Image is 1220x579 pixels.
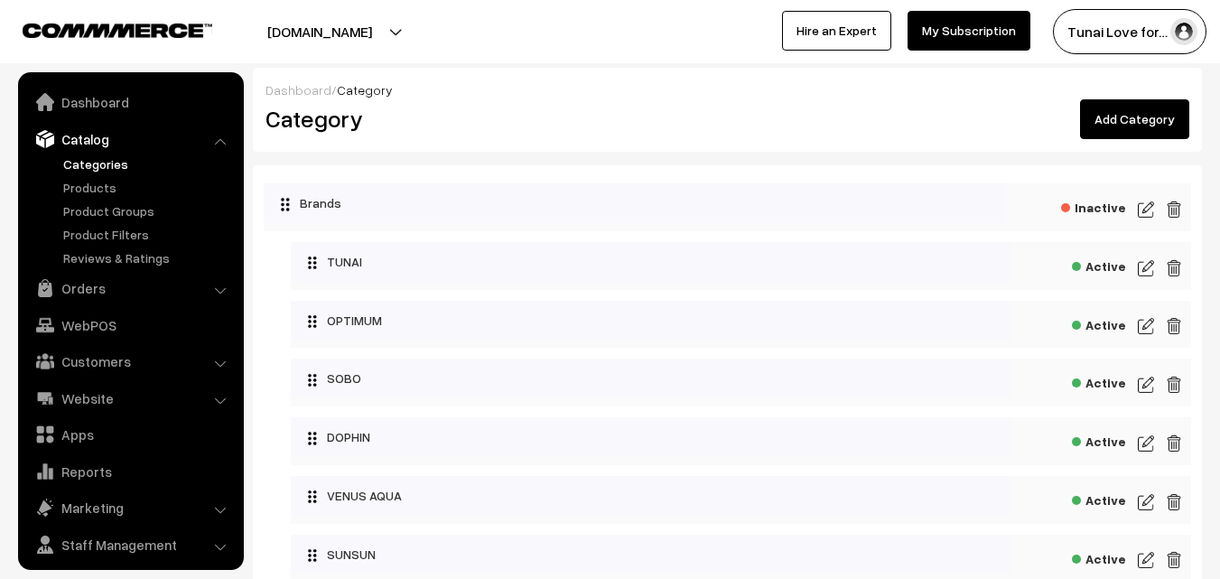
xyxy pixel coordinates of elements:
img: edit [1138,433,1154,454]
div: SOBO [291,359,1011,398]
button: [DOMAIN_NAME] [204,9,435,54]
img: drag [307,256,318,270]
div: Brands [264,183,1006,223]
a: Products [59,178,237,197]
button: Collapse [264,183,282,218]
div: TUNAI [291,242,1011,282]
span: Active [1072,428,1126,451]
a: Catalog [23,123,237,155]
a: My Subscription [908,11,1030,51]
a: Staff Management [23,528,237,561]
h2: Category [265,105,714,133]
span: Active [1072,487,1126,509]
span: Active [1072,253,1126,275]
div: DOPHIN [291,417,1011,457]
a: Reports [23,455,237,488]
img: edit [1166,199,1182,220]
img: edit [1138,374,1154,396]
a: Customers [23,345,237,378]
div: OPTIMUM [291,301,1011,341]
a: Apps [23,418,237,451]
img: drag [307,373,318,388]
div: SUNSUN [291,535,1011,574]
a: Dashboard [23,86,237,118]
img: edit [1138,549,1154,571]
div: / [265,80,1189,99]
a: Product Filters [59,225,237,244]
img: drag [307,548,318,563]
img: user [1170,18,1197,45]
img: drag [307,490,318,504]
img: edit [1138,199,1154,220]
a: Orders [23,272,237,304]
img: edit [1138,315,1154,337]
span: Active [1072,312,1126,334]
div: VENUS AQUA [291,476,1011,516]
a: Dashboard [265,82,331,98]
a: Hire an Expert [782,11,891,51]
button: Tunai Love for… [1053,9,1206,54]
a: Add Category [1080,99,1189,139]
a: Categories [59,154,237,173]
a: WebPOS [23,309,237,341]
a: COMMMERCE [23,18,181,40]
img: drag [307,314,318,329]
img: drag [280,197,291,211]
img: COMMMERCE [23,23,212,37]
img: drag [307,431,318,445]
img: edit [1166,491,1182,513]
a: Website [23,382,237,415]
span: Inactive [1061,194,1126,217]
img: edit [1166,374,1182,396]
span: Active [1072,546,1126,568]
span: Category [337,82,393,98]
img: edit [1166,549,1182,571]
a: Reviews & Ratings [59,248,237,267]
img: edit [1138,257,1154,279]
img: edit [1166,433,1182,454]
img: edit [1138,491,1154,513]
span: Active [1072,369,1126,392]
a: Product Groups [59,201,237,220]
a: Marketing [23,491,237,524]
img: edit [1166,315,1182,337]
img: edit [1166,257,1182,279]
